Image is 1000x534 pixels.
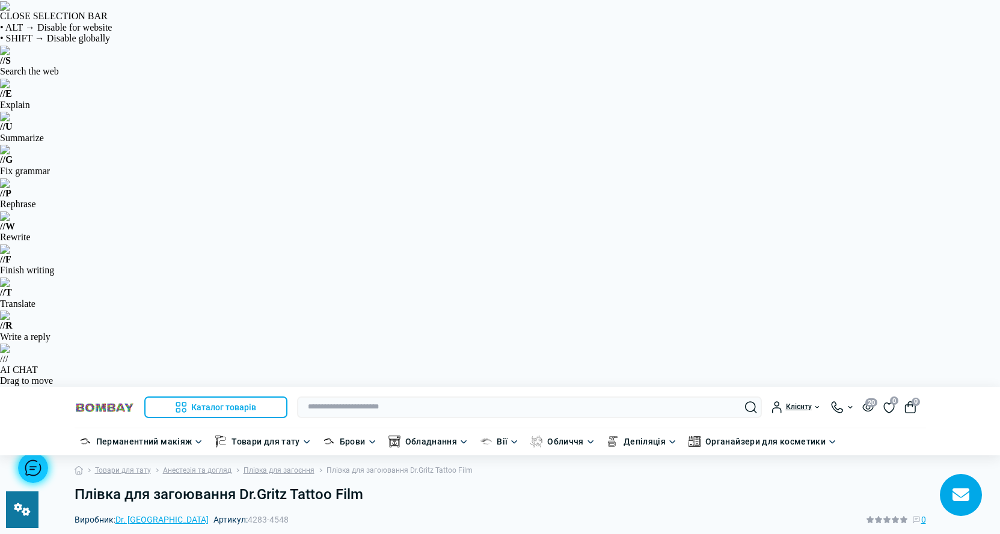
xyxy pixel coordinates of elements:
[530,435,542,448] img: Обличчя
[215,435,227,448] img: Товари для тату
[323,435,335,448] img: Брови
[405,435,458,448] a: Обладнання
[163,465,232,476] a: Анестезія та догляд
[883,400,895,413] a: 0
[388,435,400,448] img: Обладнання
[865,398,877,407] span: 20
[921,513,926,526] span: 0
[232,435,299,448] a: Товари для тату
[890,396,898,405] span: 0
[75,402,135,413] img: BOMBAY
[144,396,287,418] button: Каталог товарів
[75,455,926,486] nav: breadcrumb
[75,515,209,524] span: Виробник:
[607,435,619,448] img: Депіляція
[705,435,826,448] a: Органайзери для косметики
[115,515,209,524] a: Dr. [GEOGRAPHIC_DATA]
[314,465,473,476] li: Плівка для загоювання Dr.Gritz Tattoo Film
[340,435,366,448] a: Брови
[689,435,701,448] img: Органайзери для косметики
[248,515,289,524] span: 4283-4548
[745,401,757,413] button: Search
[75,486,926,503] h1: Плівка для загоювання Dr.Gritz Tattoo Film
[862,402,874,412] button: 20
[96,435,192,448] a: Перманентний макіяж
[904,401,916,413] button: 0
[624,435,666,448] a: Депіляція
[497,435,508,448] a: Вії
[547,435,584,448] a: Обличчя
[213,515,289,524] span: Артикул:
[244,465,314,476] a: Плівка для загоєння
[95,465,151,476] a: Товари для тату
[912,398,920,406] span: 0
[480,435,492,448] img: Вії
[79,435,91,448] img: Перманентний макіяж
